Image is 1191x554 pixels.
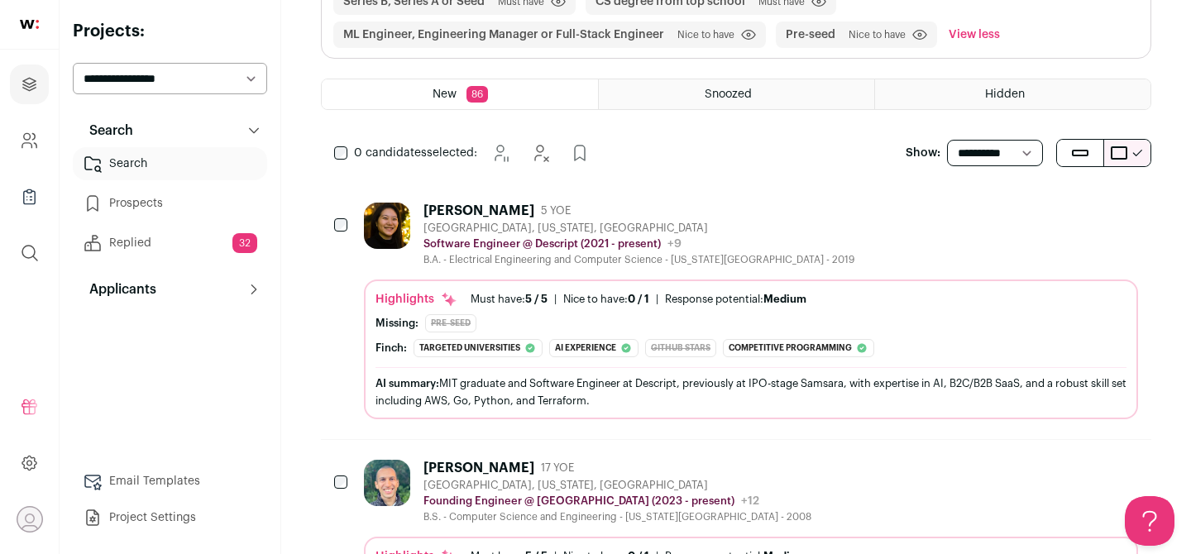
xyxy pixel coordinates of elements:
div: [GEOGRAPHIC_DATA], [US_STATE], [GEOGRAPHIC_DATA] [423,222,854,235]
div: Competitive programming [723,339,874,357]
div: [GEOGRAPHIC_DATA], [US_STATE], [GEOGRAPHIC_DATA] [423,479,811,492]
div: Missing: [375,317,419,330]
div: [PERSON_NAME] [423,203,534,219]
div: Highlights [375,291,457,308]
img: 4ea2fc20074f7a1d69b490f3d685393d4bfc66527f0f93fa217f3bd38c7e01b0.jpg [364,203,410,249]
a: Company and ATS Settings [10,121,49,160]
iframe: Help Scout Beacon - Open [1125,496,1174,546]
a: Projects [10,64,49,104]
a: [PERSON_NAME] 5 YOE [GEOGRAPHIC_DATA], [US_STATE], [GEOGRAPHIC_DATA] Software Engineer @ Descript... [364,203,1138,419]
span: 0 / 1 [628,294,649,304]
button: ML Engineer, Engineering Manager or Full-Stack Engineer [343,26,664,43]
span: 0 candidates [354,147,427,159]
div: Github stars [645,339,716,357]
span: New [433,88,457,100]
a: Project Settings [73,501,267,534]
span: Snoozed [705,88,752,100]
div: Response potential: [665,293,806,306]
button: View less [945,21,1003,48]
span: 17 YOE [541,461,574,475]
div: Nice to have: [563,293,649,306]
button: Search [73,114,267,147]
button: Pre-seed [786,26,835,43]
span: Hidden [985,88,1025,100]
span: Medium [763,294,806,304]
span: 86 [466,86,488,103]
div: Finch: [375,341,407,355]
span: +12 [741,495,759,507]
span: 32 [232,233,257,253]
div: Must have: [471,293,548,306]
span: 5 / 5 [525,294,548,304]
a: Search [73,147,267,180]
p: Search [79,121,133,141]
div: MIT graduate and Software Engineer at Descript, previously at IPO-stage Samsara, with expertise i... [375,375,1126,409]
span: Nice to have [849,28,906,41]
h2: Projects: [73,20,267,43]
p: Applicants [79,279,156,299]
div: Ai experience [549,339,639,357]
div: Targeted universities [414,339,543,357]
span: Nice to have [677,28,734,41]
span: 5 YOE [541,204,571,217]
a: Snoozed [599,79,874,109]
img: 1c21ae591a410b7c62133aba42eb9b7cd5caefb52cd04c85a52240bddd245d27 [364,460,410,506]
a: Prospects [73,187,267,220]
button: Open dropdown [17,506,43,533]
img: wellfound-shorthand-0d5821cbd27db2630d0214b213865d53afaa358527fdda9d0ea32b1df1b89c2c.svg [20,20,39,29]
span: +9 [667,238,682,250]
a: Replied32 [73,227,267,260]
div: Pre-seed [425,314,476,332]
p: Show: [906,145,940,161]
button: Applicants [73,273,267,306]
p: Software Engineer @ Descript (2021 - present) [423,237,661,251]
a: Email Templates [73,465,267,498]
div: B.S. - Computer Science and Engineering - [US_STATE][GEOGRAPHIC_DATA] - 2008 [423,510,811,523]
div: [PERSON_NAME] [423,460,534,476]
ul: | | [471,293,806,306]
div: B.A. - Electrical Engineering and Computer Science - [US_STATE][GEOGRAPHIC_DATA] - 2019 [423,253,854,266]
span: AI summary: [375,378,439,389]
p: Founding Engineer @ [GEOGRAPHIC_DATA] (2023 - present) [423,494,734,508]
span: selected: [354,145,477,161]
a: Hidden [875,79,1150,109]
a: Company Lists [10,177,49,217]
